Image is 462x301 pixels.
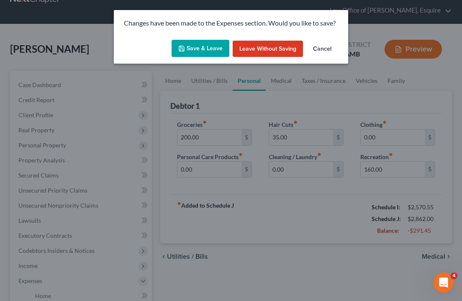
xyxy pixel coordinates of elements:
button: Cancel [306,41,338,57]
iframe: Intercom live chat [434,273,454,293]
span: 4 [451,273,457,279]
p: Changes have been made to the Expenses section. Would you like to save? [124,18,338,28]
button: Save & Leave [172,40,229,57]
button: Leave without Saving [233,41,303,57]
